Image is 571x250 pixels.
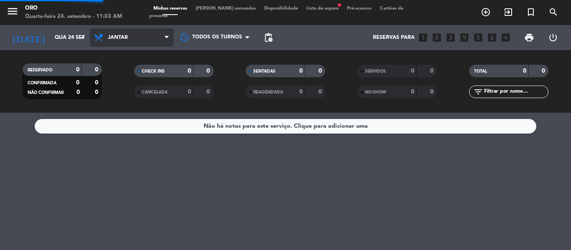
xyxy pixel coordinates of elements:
[95,89,100,95] strong: 0
[149,6,403,18] span: Cartões de presente
[204,121,368,131] div: Não há notas para este serviço. Clique para adicionar uma
[25,13,122,21] div: Quarta-feira 24. setembro - 11:03 AM
[76,80,79,86] strong: 0
[474,69,487,73] span: TOTAL
[28,68,52,72] span: RESERVADO
[25,4,122,13] div: Oro
[149,6,191,11] span: Minhas reservas
[299,68,303,74] strong: 0
[76,89,80,95] strong: 0
[95,67,100,73] strong: 0
[188,89,191,95] strong: 0
[548,7,558,17] i: search
[6,5,19,20] button: menu
[542,68,547,74] strong: 0
[206,68,212,74] strong: 0
[78,33,88,43] i: arrow_drop_down
[302,6,343,11] span: Lista de espera
[483,87,548,96] input: Filtrar por nome...
[541,25,565,50] div: LOG OUT
[188,68,191,74] strong: 0
[253,90,283,94] span: REAGENDADA
[253,69,275,73] span: SENTADAS
[481,7,491,17] i: add_circle_outline
[487,32,497,43] i: looks_6
[319,68,324,74] strong: 0
[191,6,260,11] span: [PERSON_NAME] semeadas
[28,81,56,85] span: CONFIRMADA
[523,68,526,74] strong: 0
[445,32,456,43] i: looks_3
[500,32,511,43] i: add_box
[373,35,415,40] span: Reservas para
[76,67,79,73] strong: 0
[431,32,442,43] i: looks_two
[343,6,376,11] span: Pré-acessos
[365,90,386,94] span: NO-SHOW
[28,91,64,95] span: NÃO CONFIRMAR
[459,32,470,43] i: looks_4
[260,6,302,11] span: Disponibilidade
[263,33,273,43] span: pending_actions
[142,90,168,94] span: CANCELADA
[319,89,324,95] strong: 0
[108,35,128,40] span: Jantar
[411,68,414,74] strong: 0
[526,7,536,17] i: turned_in_not
[473,32,484,43] i: looks_5
[95,80,100,86] strong: 0
[206,89,212,95] strong: 0
[365,69,386,73] span: SERVIDOS
[430,89,435,95] strong: 0
[142,69,165,73] span: CHECK INS
[548,33,558,43] i: power_settings_new
[473,87,483,97] i: filter_list
[411,89,414,95] strong: 0
[524,33,534,43] span: print
[430,68,435,74] strong: 0
[337,3,342,8] span: fiber_manual_record
[6,5,19,18] i: menu
[299,89,303,95] strong: 0
[6,28,51,47] i: [DATE]
[418,32,428,43] i: looks_one
[503,7,513,17] i: exit_to_app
